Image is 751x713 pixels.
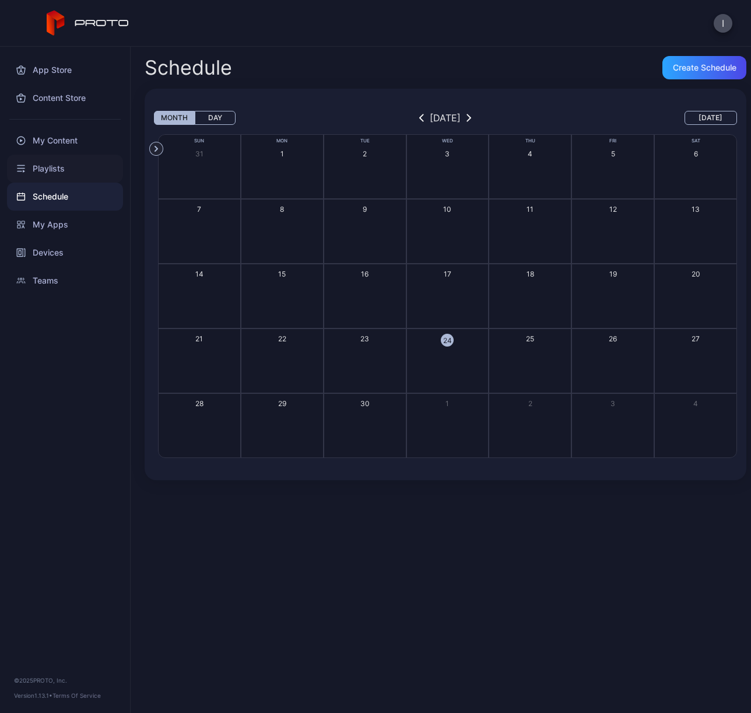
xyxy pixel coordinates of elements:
[609,204,617,214] div: 12
[145,57,232,78] h2: Schedule
[363,149,367,159] div: 2
[610,399,615,408] div: 3
[406,393,489,458] button: 1
[324,328,406,393] button: 23
[441,334,454,347] div: 24
[528,149,532,159] div: 4
[528,399,532,408] div: 2
[52,692,101,699] a: Terms Of Service
[609,269,617,279] div: 19
[571,134,654,199] button: 5
[195,399,203,408] div: 28
[158,264,241,328] button: 14
[527,204,534,214] div: 11
[445,149,450,159] div: 3
[406,199,489,264] button: 10
[692,334,700,344] div: 27
[571,199,654,264] button: 12
[197,204,201,214] div: 7
[7,56,123,84] a: App Store
[363,204,367,214] div: 9
[526,334,534,344] div: 25
[7,267,123,295] a: Teams
[685,111,737,125] button: [DATE]
[241,264,324,328] button: 15
[571,137,654,145] div: Fri
[158,199,241,264] button: 7
[654,393,737,458] button: 4
[360,334,369,344] div: 23
[7,183,123,211] a: Schedule
[430,111,461,125] div: [DATE]
[324,393,406,458] button: 30
[571,264,654,328] button: 19
[654,264,737,328] button: 20
[241,199,324,264] button: 8
[278,334,286,344] div: 22
[241,137,324,145] div: Mon
[7,155,123,183] a: Playlists
[443,204,451,214] div: 10
[489,393,571,458] button: 2
[280,204,284,214] div: 8
[158,134,241,199] button: 31
[195,149,203,159] div: 31
[692,204,700,214] div: 13
[14,692,52,699] span: Version 1.13.1 •
[406,328,489,393] button: 24
[527,269,534,279] div: 18
[489,137,571,145] div: Thu
[324,264,406,328] button: 16
[195,334,203,344] div: 21
[7,127,123,155] a: My Content
[324,137,406,145] div: Tue
[154,111,195,125] button: Month
[158,393,241,458] button: 28
[611,149,615,159] div: 5
[406,137,489,145] div: Wed
[324,134,406,199] button: 2
[278,399,286,408] div: 29
[195,111,236,125] button: Day
[692,269,700,279] div: 20
[714,14,732,33] button: I
[445,399,449,408] div: 1
[7,239,123,267] a: Devices
[14,676,116,685] div: © 2025 PROTO, Inc.
[7,84,123,112] a: Content Store
[609,334,617,344] div: 26
[278,269,286,279] div: 15
[406,264,489,328] button: 17
[195,269,203,279] div: 14
[654,328,737,393] button: 27
[406,134,489,199] button: 3
[7,211,123,239] a: My Apps
[693,399,698,408] div: 4
[654,137,737,145] div: Sat
[158,328,241,393] button: 21
[662,56,746,79] button: Create Schedule
[361,269,369,279] div: 16
[571,393,654,458] button: 3
[158,137,241,145] div: Sun
[673,63,736,72] div: Create Schedule
[241,393,324,458] button: 29
[489,134,571,199] button: 4
[489,199,571,264] button: 11
[694,149,698,159] div: 6
[280,149,284,159] div: 1
[241,328,324,393] button: 22
[654,199,737,264] button: 13
[489,328,571,393] button: 25
[444,269,451,279] div: 17
[654,134,737,199] button: 6
[489,264,571,328] button: 18
[241,134,324,199] button: 1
